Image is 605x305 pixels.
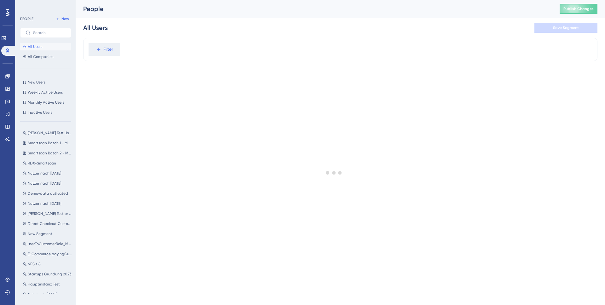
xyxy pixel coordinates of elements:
span: Smartscan Batch 1 - Main Instance [28,141,72,146]
button: New [54,15,71,23]
button: Nutzer nach [DATE] [20,200,75,207]
button: Publish Changes [560,4,597,14]
span: Startups Gründung 2023 [28,272,71,277]
span: Nutzer vor [DATE] [28,292,57,297]
button: E-Commerce payingCustomers [20,250,75,258]
span: [PERSON_NAME] Test or Direct checkout [28,211,72,216]
span: Smartscan Batch 2 - Main Instance [28,151,72,156]
span: All Users [28,44,42,49]
div: PEOPLE [20,16,33,21]
span: Nutzer nach [DATE] [28,171,61,176]
button: userToCustomerRole_Master [20,240,75,248]
span: Direct Checkout Customer [28,221,72,226]
button: All Companies [20,53,71,60]
button: Smartscan Batch 1 - Main Instance [20,139,75,147]
span: Save Segment [553,25,579,30]
span: Nutzer nach [DATE] [28,181,61,186]
span: RDX-Smartscan [28,161,56,166]
button: All Users [20,43,71,50]
button: Monthly Active Users [20,99,71,106]
button: New Segment [20,230,75,238]
span: New Segment [28,231,52,236]
span: [PERSON_NAME] Test UserGuiding [28,130,72,135]
button: Nutzer vor [DATE] [20,291,75,298]
span: Publish Changes [563,6,594,11]
div: People [83,4,544,13]
input: Search [33,31,66,35]
span: userToCustomerRole_Master [28,241,72,246]
button: [PERSON_NAME] Test UserGuiding [20,129,75,137]
span: Monthly Active Users [28,100,64,105]
span: Nutzer nach [DATE] [28,201,61,206]
div: All Users [83,23,108,32]
button: [PERSON_NAME] Test or Direct checkout [20,210,75,217]
button: Nutzer nach [DATE] [20,170,75,177]
button: NPS > 8 [20,260,75,268]
button: New Users [20,78,71,86]
span: Hauptinstanz Test [28,282,60,287]
button: Direct Checkout Customer [20,220,75,227]
button: Save Segment [534,23,597,33]
button: Smartscan Batch 2 - Main Instance [20,149,75,157]
span: Weekly Active Users [28,90,63,95]
button: RDX-Smartscan [20,159,75,167]
button: Inactive Users [20,109,71,116]
button: Hauptinstanz Test [20,280,75,288]
button: Demo-data activated [20,190,75,197]
button: Startups Gründung 2023 [20,270,75,278]
span: New Users [28,80,45,85]
span: E-Commerce payingCustomers [28,251,72,256]
button: Weekly Active Users [20,89,71,96]
span: New [61,16,69,21]
span: Demo-data activated [28,191,68,196]
button: Nutzer nach [DATE] [20,180,75,187]
span: NPS > 8 [28,262,41,267]
span: All Companies [28,54,53,59]
span: Inactive Users [28,110,52,115]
